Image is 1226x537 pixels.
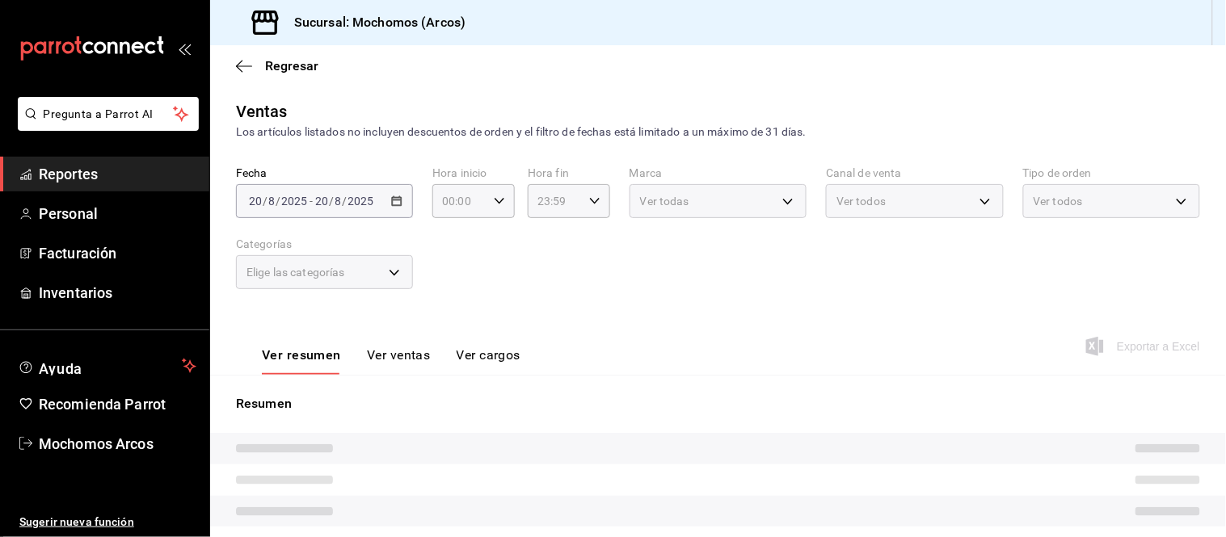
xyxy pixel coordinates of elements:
button: Regresar [236,58,318,73]
span: Ver todas [640,193,689,209]
label: Hora inicio [432,168,515,179]
span: Facturación [39,242,196,264]
div: Ventas [236,99,288,124]
span: / [276,195,280,208]
span: Reportes [39,163,196,185]
span: Ayuda [39,356,175,375]
button: Pregunta a Parrot AI [18,97,199,131]
span: Personal [39,203,196,224]
h3: Sucursal: Mochomos (Arcos) [281,13,466,32]
label: Marca [630,168,807,179]
span: Inventarios [39,282,196,304]
span: Pregunta a Parrot AI [44,106,174,123]
div: navigation tabs [262,347,520,375]
span: Ver todos [1034,193,1083,209]
span: Recomienda Parrot [39,393,196,415]
span: Sugerir nueva función [19,514,196,531]
span: - [310,195,313,208]
label: Hora fin [528,168,610,179]
button: Ver cargos [457,347,521,375]
input: -- [248,195,263,208]
label: Categorías [236,239,413,250]
input: ---- [280,195,308,208]
span: Elige las categorías [246,264,345,280]
label: Tipo de orden [1023,168,1200,179]
span: Mochomos Arcos [39,433,196,455]
input: -- [314,195,329,208]
label: Fecha [236,168,413,179]
span: / [329,195,334,208]
span: / [263,195,268,208]
span: / [343,195,348,208]
button: open_drawer_menu [178,42,191,55]
p: Resumen [236,394,1200,413]
span: Ver todos [836,193,886,209]
input: -- [268,195,276,208]
a: Pregunta a Parrot AI [11,117,199,134]
div: Los artículos listados no incluyen descuentos de orden y el filtro de fechas está limitado a un m... [236,124,1200,141]
input: -- [335,195,343,208]
button: Ver ventas [367,347,431,375]
input: ---- [348,195,375,208]
label: Canal de venta [826,168,1003,179]
button: Ver resumen [262,347,341,375]
span: Regresar [265,58,318,73]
